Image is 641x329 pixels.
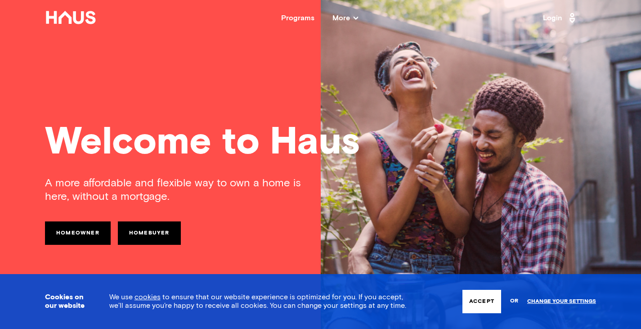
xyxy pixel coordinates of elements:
[281,14,314,22] a: Programs
[332,14,358,22] span: More
[462,290,501,313] button: Accept
[45,293,87,310] h3: Cookies on our website
[510,293,518,309] span: or
[45,124,596,162] div: Welcome to Haus
[543,11,578,25] a: Login
[118,221,181,245] a: Homebuyer
[109,293,406,309] span: We use to ensure that our website experience is optimized for you. If you accept, we’ll assume yo...
[45,176,321,203] div: A more affordable and flexible way to own a home is here, without a mortgage.
[527,298,596,305] a: Change your settings
[45,221,111,245] a: Homeowner
[134,293,161,301] a: cookies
